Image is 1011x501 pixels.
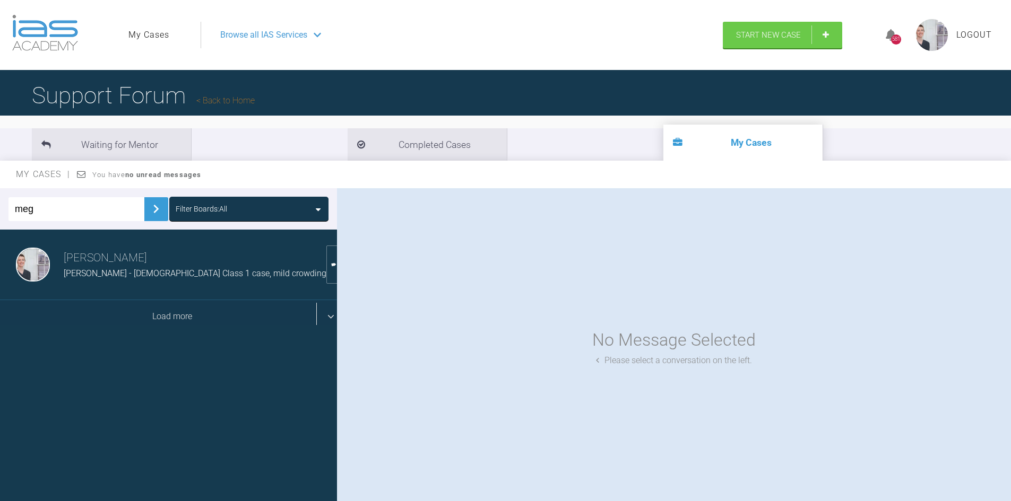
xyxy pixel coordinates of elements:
h3: [PERSON_NAME] [64,249,326,267]
img: laura burns [16,248,50,282]
div: No Message Selected [592,327,756,354]
span: Start New Case [736,30,801,40]
h1: Support Forum [32,77,255,114]
li: Waiting for Mentor [32,128,191,161]
a: Logout [956,28,992,42]
a: My Cases [128,28,169,42]
div: 581 [891,34,901,45]
li: My Cases [663,125,823,161]
div: Filter Boards: All [176,203,227,215]
strong: no unread messages [125,171,201,179]
img: profile.png [916,19,948,51]
span: My Cases [16,169,71,179]
li: Completed Cases [348,128,507,161]
div: Please select a conversation on the left. [596,354,752,367]
a: Start New Case [723,22,842,48]
span: [PERSON_NAME] - [DEMOGRAPHIC_DATA] Class 1 case, mild crowding [64,268,326,278]
span: You have [92,171,201,179]
span: Browse all IAS Services [220,28,307,42]
input: Enter Case ID or Title [8,197,144,221]
img: logo-light.3e3ef733.png [12,15,78,51]
a: Back to Home [196,95,255,106]
img: chevronRight.28bd32b0.svg [148,200,165,217]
